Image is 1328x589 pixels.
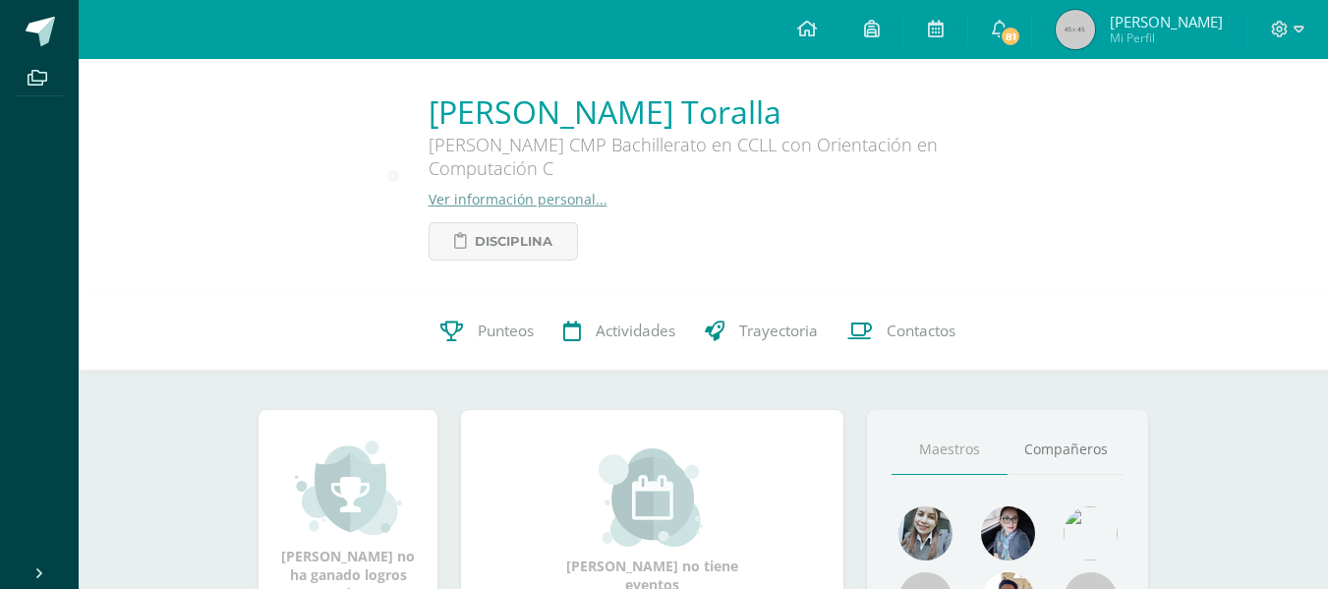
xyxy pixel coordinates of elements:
a: Maestros [892,425,1008,475]
span: Actividades [596,321,675,341]
img: 45x45 [1056,10,1095,49]
a: Punteos [426,292,549,371]
span: [PERSON_NAME] [1110,12,1223,31]
span: Punteos [478,321,534,341]
a: Actividades [549,292,690,371]
a: Ver información personal... [429,190,607,208]
a: Trayectoria [690,292,833,371]
a: [PERSON_NAME] Toralla [429,90,1018,133]
img: c25c8a4a46aeab7e345bf0f34826bacf.png [1064,506,1118,560]
div: [PERSON_NAME] CMP Bachillerato en CCLL con Orientación en Computación C [429,133,1018,190]
a: Contactos [833,292,970,371]
span: 81 [1000,26,1021,47]
img: b8baad08a0802a54ee139394226d2cf3.png [981,506,1035,560]
span: Mi Perfil [1110,29,1223,46]
a: Disciplina [429,222,578,261]
img: 45bd7986b8947ad7e5894cbc9b781108.png [898,506,953,560]
img: event_small.png [599,448,706,547]
a: Compañeros [1008,425,1124,475]
span: Trayectoria [739,321,818,341]
img: achievement_small.png [295,439,402,537]
span: Disciplina [475,223,552,260]
span: Contactos [887,321,955,341]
